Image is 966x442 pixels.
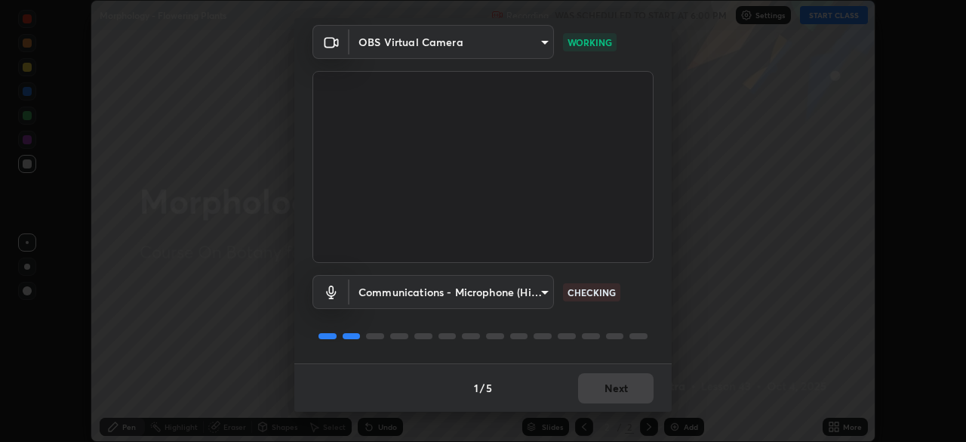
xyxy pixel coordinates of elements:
p: CHECKING [568,286,616,299]
h4: / [480,380,485,396]
h4: 1 [474,380,478,396]
p: WORKING [568,36,612,49]
div: OBS Virtual Camera [349,25,554,59]
h4: 5 [486,380,492,396]
div: OBS Virtual Camera [349,275,554,309]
